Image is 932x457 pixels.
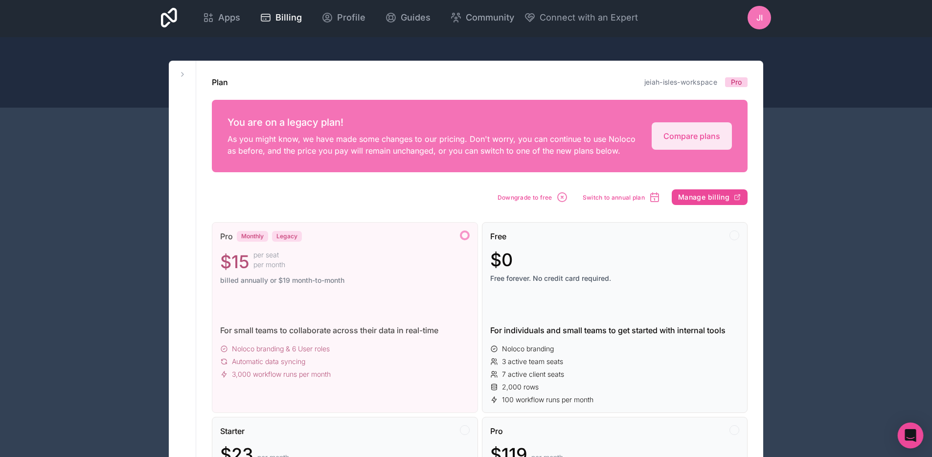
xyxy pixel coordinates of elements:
h1: Plan [212,76,228,88]
span: Free [490,230,506,242]
span: Starter [220,425,245,437]
div: Legacy [272,231,302,242]
button: Switch to annual plan [579,188,664,206]
span: $0 [490,250,513,270]
span: $15 [220,252,250,272]
span: 3 active team seats [502,357,563,366]
div: Open Intercom Messenger [898,423,924,449]
span: 100 workflow runs per month [502,395,593,405]
span: per seat [253,250,285,260]
a: Compare plans [652,122,732,150]
span: Downgrade to free [498,194,552,201]
a: Community [442,7,522,28]
div: Monthly [237,231,268,242]
span: Connect with an Expert [540,11,638,24]
span: Community [466,11,514,24]
a: jeiah-isles-workspace [644,78,717,86]
button: Downgrade to free [494,188,571,206]
span: Profile [337,11,365,24]
a: Guides [377,7,438,28]
span: billed annually or $19 month-to-month [220,275,470,285]
span: Manage billing [678,193,729,202]
span: Guides [401,11,431,24]
span: Pro [731,77,742,87]
p: As you might know, we have made some changes to our pricing. Don't worry, you can continue to use... [227,133,640,157]
span: 2,000 rows [502,382,539,392]
span: per month [253,260,285,270]
span: JI [756,12,763,23]
a: Profile [314,7,373,28]
button: Manage billing [672,189,748,205]
a: Billing [252,7,310,28]
span: Automatic data syncing [232,357,305,366]
h2: You are on a legacy plan! [227,115,640,129]
span: 3,000 workflow runs per month [232,369,331,379]
span: Pro [490,425,503,437]
a: Apps [195,7,248,28]
span: Apps [218,11,240,24]
span: Pro [220,230,233,242]
div: For small teams to collaborate across their data in real-time [220,324,470,336]
span: Free forever. No credit card required. [490,274,740,283]
span: Noloco branding & 6 User roles [232,344,330,354]
span: 7 active client seats [502,369,564,379]
div: For individuals and small teams to get started with internal tools [490,324,740,336]
span: Switch to annual plan [583,194,645,201]
span: Noloco branding [502,344,554,354]
span: Billing [275,11,302,24]
button: Connect with an Expert [524,11,638,24]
